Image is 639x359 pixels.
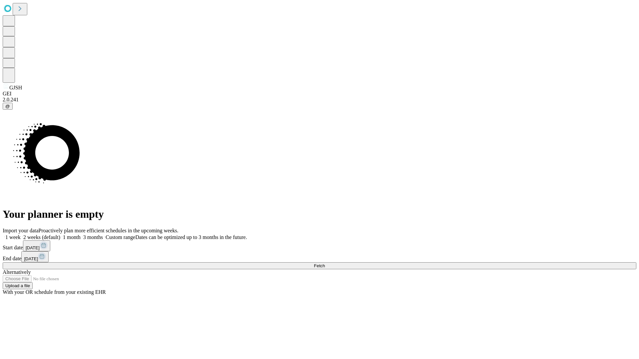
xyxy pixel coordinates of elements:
button: Fetch [3,262,636,269]
span: [DATE] [26,245,40,250]
span: GJSH [9,85,22,90]
div: Start date [3,240,636,251]
span: 1 month [63,234,81,240]
span: 1 week [5,234,21,240]
div: 2.0.241 [3,97,636,103]
span: [DATE] [24,256,38,261]
span: Dates can be optimized up to 3 months in the future. [135,234,247,240]
h1: Your planner is empty [3,208,636,220]
span: Custom range [106,234,135,240]
span: @ [5,104,10,109]
span: 3 months [83,234,103,240]
button: [DATE] [23,240,50,251]
div: End date [3,251,636,262]
span: Alternatively [3,269,31,275]
button: @ [3,103,13,110]
button: Upload a file [3,282,33,289]
button: [DATE] [21,251,49,262]
span: With your OR schedule from your existing EHR [3,289,106,295]
span: 2 weeks (default) [23,234,60,240]
span: Fetch [314,263,325,268]
span: Proactively plan more efficient schedules in the upcoming weeks. [39,228,178,233]
div: GEI [3,91,636,97]
span: Import your data [3,228,39,233]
